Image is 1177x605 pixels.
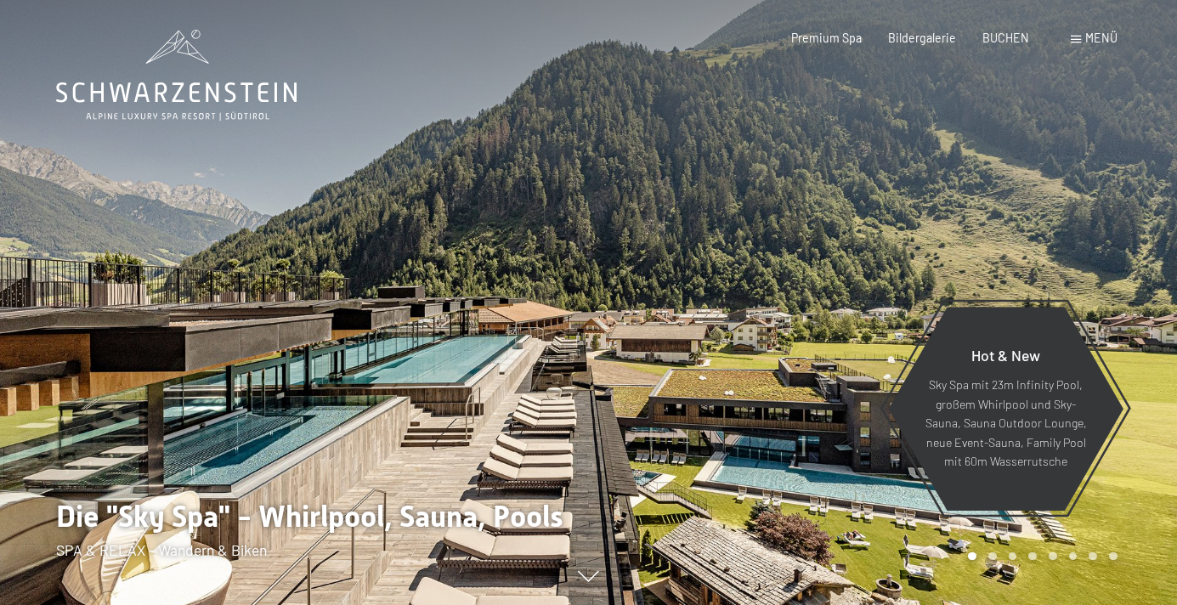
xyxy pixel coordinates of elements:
div: Carousel Page 4 [1028,552,1037,561]
div: Carousel Page 3 [1009,552,1017,561]
span: Hot & New [971,346,1040,365]
a: BUCHEN [982,31,1029,45]
a: Bildergalerie [888,31,956,45]
p: Sky Spa mit 23m Infinity Pool, großem Whirlpool und Sky-Sauna, Sauna Outdoor Lounge, neue Event-S... [925,376,1087,472]
div: Carousel Pagination [962,552,1117,561]
div: Carousel Page 2 [988,552,997,561]
a: Premium Spa [791,31,862,45]
a: Hot & New Sky Spa mit 23m Infinity Pool, großem Whirlpool und Sky-Sauna, Sauna Outdoor Lounge, ne... [887,306,1124,512]
span: Menü [1085,31,1118,45]
div: Carousel Page 6 [1069,552,1078,561]
div: Carousel Page 1 (Current Slide) [968,552,976,561]
div: Carousel Page 5 [1049,552,1057,561]
div: Carousel Page 7 [1089,552,1097,561]
div: Carousel Page 8 [1109,552,1118,561]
